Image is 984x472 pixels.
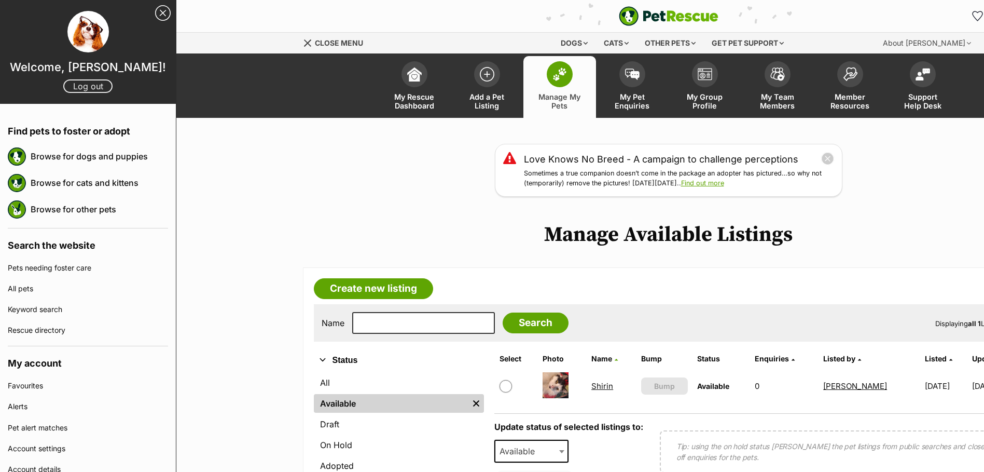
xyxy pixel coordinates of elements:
th: Select [495,350,537,367]
img: logo-e224e6f780fb5917bec1dbf3a21bbac754714ae5b6737aabdf751b685950b380.svg [619,6,718,26]
span: Manage My Pets [536,92,583,110]
h4: Find pets to foster or adopt [8,114,168,143]
a: Menu [303,33,370,51]
a: Account settings [8,438,168,459]
a: Close Sidebar [155,5,171,21]
strong: all 1 [968,319,981,328]
a: Pets needing foster care [8,258,168,278]
span: Available [494,440,569,463]
a: Listed [925,354,952,363]
a: Rescue directory [8,320,168,341]
span: Bump [654,381,675,392]
span: My Rescue Dashboard [391,92,438,110]
a: Keyword search [8,299,168,320]
a: Name [591,354,618,363]
a: Create new listing [314,278,433,299]
img: team-members-icon-5396bd8760b3fe7c0b43da4ab00e1e3bb1a5d9ba89233759b79545d2d3fc5d0d.svg [770,68,785,81]
h4: Search the website [8,228,168,258]
a: Log out [63,79,113,93]
label: Update status of selected listings to: [494,422,643,432]
a: Remove filter [468,394,484,413]
button: close [821,152,834,165]
span: Available [697,382,729,390]
p: Sometimes a true companion doesn’t come in the package an adopter has pictured…so why not (tempor... [524,169,834,188]
a: PetRescue [619,6,718,26]
img: manage-my-pets-icon-02211641906a0b7f246fdf0571729dbe1e7629f14944591b6c1af311fb30b64b.svg [552,68,567,81]
span: Available [495,444,545,458]
img: petrescue logo [8,174,26,192]
img: petrescue logo [8,147,26,166]
a: All pets [8,278,168,299]
div: About [PERSON_NAME] [876,33,978,53]
span: Name [591,354,612,363]
a: Love Knows No Breed - A campaign to challenge perceptions [524,152,798,166]
input: Search [503,313,569,333]
a: Browse for cats and kittens [31,172,168,194]
a: Shirin [591,381,613,391]
a: Alerts [8,396,168,417]
a: All [314,373,484,392]
span: Add a Pet Listing [464,92,510,110]
a: Available [314,394,468,413]
span: Support Help Desk [899,92,946,110]
img: petrescue logo [8,200,26,219]
span: Listed [925,354,947,363]
img: dashboard-icon-eb2f2d2d3e046f16d808141f083e7271f6b2e854fb5c12c21221c1fb7104beca.svg [407,67,422,82]
a: Add a Pet Listing [451,56,523,118]
div: Cats [597,33,636,53]
label: Name [322,318,344,328]
img: pet-enquiries-icon-7e3ad2cf08bfb03b45e93fb7055b45f3efa6380592205ae92323e6603595dc1f.svg [625,69,640,80]
a: On Hold [314,436,484,454]
a: My Team Members [741,56,814,118]
a: Browse for dogs and puppies [31,145,168,167]
span: My Team Members [754,92,801,110]
span: My Group Profile [682,92,728,110]
a: My Group Profile [669,56,741,118]
div: Other pets [637,33,703,53]
a: Enquiries [755,354,795,363]
span: Close menu [315,38,363,47]
a: Browse for other pets [31,198,168,220]
th: Status [693,350,750,367]
a: Support Help Desk [886,56,959,118]
a: Member Resources [814,56,886,118]
button: Bump [641,377,688,395]
a: Manage My Pets [523,56,596,118]
td: [DATE] [921,368,971,404]
span: My Pet Enquiries [609,92,656,110]
th: Bump [637,350,692,367]
button: Status [314,354,484,367]
a: Listed by [823,354,861,363]
img: profile image [67,11,109,52]
div: Dogs [553,33,595,53]
img: help-desk-icon-fdf02630f3aa405de69fd3d07c3f3aa587a6932b1a1747fa1d2bba05be0121f9.svg [916,68,930,80]
img: member-resources-icon-8e73f808a243e03378d46382f2149f9095a855e16c252ad45f914b54edf8863c.svg [843,67,857,81]
a: Pet alert matches [8,417,168,438]
img: group-profile-icon-3fa3cf56718a62981997c0bc7e787c4b2cf8bcc04b72c1350f741eb67cf2f40e.svg [698,68,712,80]
td: 0 [751,368,818,404]
span: Listed by [823,354,855,363]
a: Favourites [8,375,168,396]
a: My Rescue Dashboard [378,56,451,118]
a: [PERSON_NAME] [823,381,887,391]
a: My Pet Enquiries [596,56,669,118]
th: Photo [538,350,586,367]
a: Draft [314,415,484,434]
a: Find out more [681,179,724,187]
span: Member Resources [827,92,874,110]
span: translation missing: en.admin.listings.index.attributes.enquiries [755,354,789,363]
div: Get pet support [704,33,791,53]
img: add-pet-listing-icon-0afa8454b4691262ce3f59096e99ab1cd57d4a30225e0717b998d2c9b9846f56.svg [480,67,494,82]
h4: My account [8,346,168,375]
